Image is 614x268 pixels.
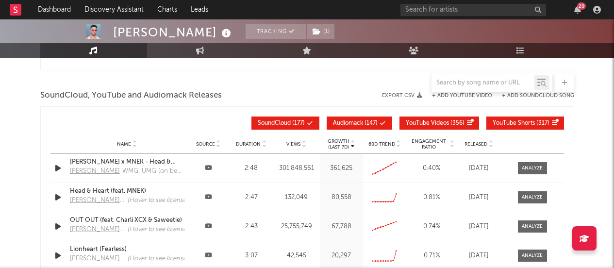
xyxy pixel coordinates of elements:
div: 80,558 [322,193,361,202]
p: (Last 7d) [328,144,349,150]
input: Search by song name or URL [431,79,534,87]
button: + Add SoundCloud Song [502,93,574,99]
div: 301,848,561 [275,164,317,173]
input: Search for artists [400,4,546,16]
a: [PERSON_NAME] [70,167,122,179]
span: SoundCloud, YouTube and Audiomack Releases [40,90,222,101]
div: 2:47 [232,193,271,202]
div: 132,049 [275,193,317,202]
div: 0.74 % [409,222,455,232]
div: [DATE] [460,251,498,261]
button: + Add SoundCloud Song [492,93,574,99]
span: ( 317 ) [493,120,549,126]
div: (Hover to see licensed songs) [127,225,207,234]
div: 20,297 [322,251,361,261]
div: WMG, UMG (on behalf of Universal Music Australia Pty. Ltd.); MINT_BMG, [PERSON_NAME], LatinAutor ... [122,167,184,176]
button: Tracking [246,24,306,39]
span: ( 356 ) [406,120,465,126]
a: OUT OUT (feat. Charli XCX & Saweetie) [70,216,184,225]
span: Name [117,141,131,147]
div: [DATE] [460,164,498,173]
span: SoundCloud [258,120,291,126]
p: Growth [328,138,349,144]
span: Duration [236,141,261,147]
span: 60D Trend [368,141,395,147]
div: 2:48 [232,164,271,173]
span: Source [196,141,215,147]
button: Audiomack(147) [327,117,392,130]
button: 20 [574,6,581,14]
a: [PERSON_NAME] - Topic [70,225,127,237]
span: YouTube Videos [406,120,449,126]
div: 25,755,749 [275,222,317,232]
button: YouTube Videos(356) [399,117,479,130]
div: 361,625 [322,164,361,173]
button: (1) [307,24,334,39]
span: Audiomack [333,120,363,126]
div: 0.81 % [409,193,455,202]
button: Export CSV [382,93,422,99]
div: 2:43 [232,222,271,232]
div: 42,545 [275,251,317,261]
span: YouTube Shorts [493,120,535,126]
div: 20 [577,2,586,10]
div: [DATE] [460,193,498,202]
a: Head & Heart (feat. MNEK) [70,186,184,196]
div: (Hover to see licensed songs) [127,196,207,205]
span: Views [286,141,300,147]
div: (Hover to see licensed songs) [127,254,207,264]
span: ( 1 ) [306,24,335,39]
button: + Add YouTube Video [432,93,492,99]
div: 3:07 [232,251,271,261]
div: [PERSON_NAME] [113,24,233,40]
span: ( 147 ) [333,120,378,126]
div: 0.40 % [409,164,455,173]
div: + Add YouTube Video [422,93,492,99]
a: [PERSON_NAME] - Topic [70,196,127,208]
span: ( 177 ) [258,120,305,126]
div: 0.71 % [409,251,455,261]
a: [PERSON_NAME] - Topic [70,254,127,267]
span: Engagement Ratio [409,138,449,150]
div: 67,788 [322,222,361,232]
span: Released [465,141,487,147]
a: Lionheart (Fearless) [70,245,184,254]
a: [PERSON_NAME] x MNEK - Head & Heart [Official Video] [70,157,184,167]
div: [DATE] [460,222,498,232]
button: SoundCloud(177) [251,117,319,130]
button: YouTube Shorts(317) [486,117,564,130]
